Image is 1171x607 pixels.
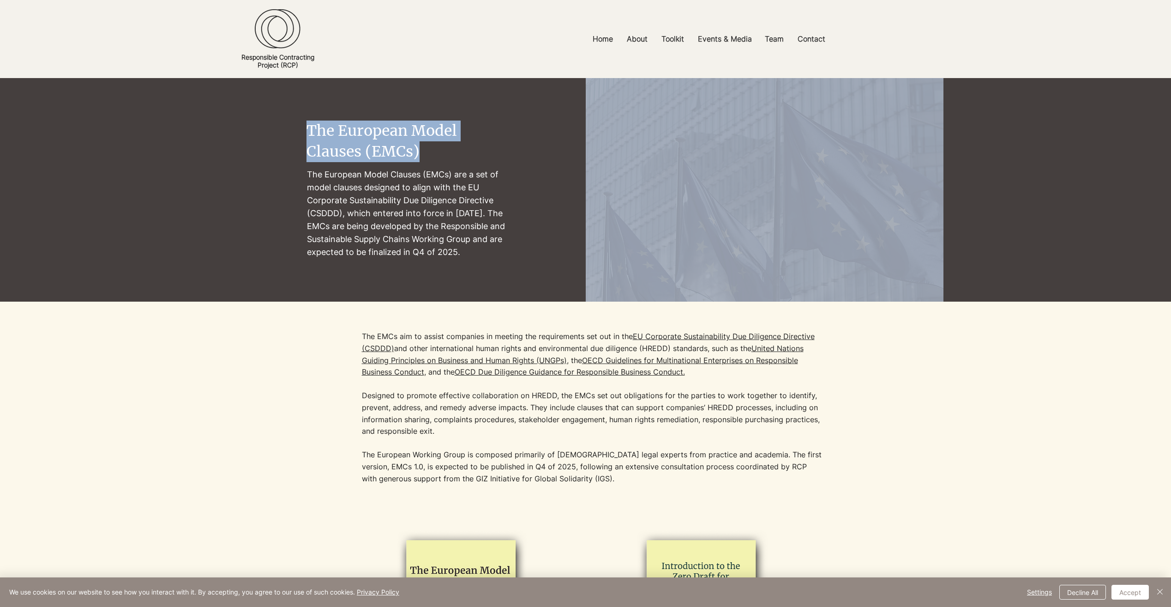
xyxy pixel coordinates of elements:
[1154,586,1165,597] img: Close
[1111,585,1149,600] button: Accept
[588,29,618,49] p: Home
[586,29,620,49] a: Home
[622,29,652,49] p: About
[691,29,758,49] a: Events & Media
[241,53,314,69] a: Responsible ContractingProject (RCP)
[793,29,830,49] p: Contact
[362,344,804,365] a: United Nations Guiding Principles on Business and Human Rights (UNGPs)
[1154,585,1165,600] button: Close
[655,29,691,49] a: Toolkit
[362,449,823,485] p: The European Working Group is composed primarily of [DEMOGRAPHIC_DATA] legal experts from practic...
[586,78,943,414] img: pexels-marco-288924445-13153479_edited.jpg
[306,121,457,161] span: The European Model Clauses (EMCs)
[1027,585,1052,599] span: Settings
[758,29,791,49] a: Team
[9,588,399,596] span: We use cookies on our website to see how you interact with it. By accepting, you agree to our use...
[657,29,689,49] p: Toolkit
[357,588,399,596] a: Privacy Policy
[620,29,655,49] a: About
[1059,585,1106,600] button: Decline All
[791,29,832,49] a: Contact
[760,29,788,49] p: Team
[693,29,757,49] p: Events & Media
[307,168,507,259] p: The European Model Clauses (EMCs) are a set of model clauses designed to align with the EU Corpor...
[455,367,685,376] a: OECD Due Diligence Guidance for Responsible Business Conduct.
[362,331,823,437] p: The EMCs aim to assist companies in meeting the requirements set out in the and other internation...
[474,29,943,49] nav: Site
